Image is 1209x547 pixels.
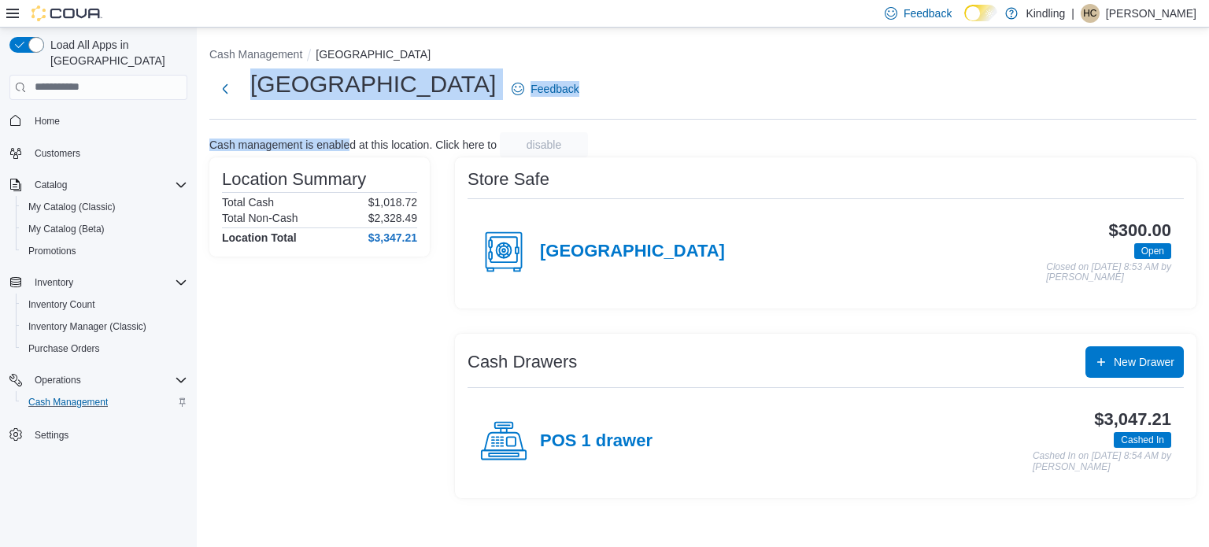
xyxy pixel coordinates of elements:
span: My Catalog (Classic) [28,201,116,213]
input: Dark Mode [964,5,997,21]
span: Operations [35,374,81,386]
span: Inventory Manager (Classic) [28,320,146,333]
span: Catalog [35,179,67,191]
span: Cash Management [28,396,108,408]
nav: Complex example [9,103,187,487]
button: Next [209,73,241,105]
a: Home [28,112,66,131]
div: Hunter Caldwell [1081,4,1100,23]
span: My Catalog (Beta) [28,223,105,235]
nav: An example of EuiBreadcrumbs [209,46,1196,65]
button: My Catalog (Beta) [16,218,194,240]
p: Kindling [1026,4,1065,23]
img: Cova [31,6,102,21]
span: Feedback [904,6,952,21]
h4: [GEOGRAPHIC_DATA] [540,242,725,262]
button: Customers [3,142,194,164]
span: Settings [28,424,187,444]
a: Inventory Manager (Classic) [22,317,153,336]
h6: Total Non-Cash [222,212,298,224]
span: Feedback [531,81,579,97]
span: Customers [35,147,80,160]
a: Settings [28,426,75,445]
span: Load All Apps in [GEOGRAPHIC_DATA] [44,37,187,68]
span: Cash Management [22,393,187,412]
button: disable [500,132,588,157]
span: Home [35,115,60,128]
span: Promotions [22,242,187,261]
span: Inventory [28,273,187,292]
h4: POS 1 drawer [540,431,653,452]
p: [PERSON_NAME] [1106,4,1196,23]
h4: Location Total [222,231,297,244]
p: | [1071,4,1074,23]
span: Settings [35,429,68,442]
span: HC [1083,4,1096,23]
button: My Catalog (Classic) [16,196,194,218]
span: disable [527,137,561,153]
h3: $3,047.21 [1094,410,1171,429]
button: Inventory Count [16,294,194,316]
span: My Catalog (Beta) [22,220,187,238]
a: My Catalog (Beta) [22,220,111,238]
span: Open [1134,243,1171,259]
a: Inventory Count [22,295,102,314]
button: [GEOGRAPHIC_DATA] [316,48,431,61]
span: Purchase Orders [28,342,100,355]
h3: Cash Drawers [468,353,577,371]
span: Dark Mode [964,21,965,22]
button: Inventory [3,272,194,294]
p: Closed on [DATE] 8:53 AM by [PERSON_NAME] [1046,262,1171,283]
span: Operations [28,371,187,390]
button: Settings [3,423,194,445]
p: Cash management is enabled at this location. Click here to [209,139,497,151]
h3: Store Safe [468,170,549,189]
span: Open [1141,244,1164,258]
button: Catalog [28,176,73,194]
span: Catalog [28,176,187,194]
a: Promotions [22,242,83,261]
h4: $3,347.21 [368,231,417,244]
button: Inventory [28,273,79,292]
span: Cashed In [1121,433,1164,447]
a: Cash Management [22,393,114,412]
span: My Catalog (Classic) [22,198,187,216]
h3: $300.00 [1109,221,1171,240]
button: Operations [28,371,87,390]
button: Cash Management [16,391,194,413]
a: Customers [28,144,87,163]
p: $2,328.49 [368,212,417,224]
a: My Catalog (Classic) [22,198,122,216]
span: Inventory [35,276,73,289]
span: Inventory Count [28,298,95,311]
span: Cashed In [1114,432,1171,448]
h6: Total Cash [222,196,274,209]
span: New Drawer [1114,354,1174,370]
button: Catalog [3,174,194,196]
span: Inventory Count [22,295,187,314]
a: Purchase Orders [22,339,106,358]
a: Feedback [505,73,585,105]
span: Purchase Orders [22,339,187,358]
button: Operations [3,369,194,391]
span: Inventory Manager (Classic) [22,317,187,336]
span: Promotions [28,245,76,257]
button: New Drawer [1085,346,1184,378]
p: $1,018.72 [368,196,417,209]
button: Home [3,109,194,132]
button: Cash Management [209,48,302,61]
button: Purchase Orders [16,338,194,360]
span: Home [28,111,187,131]
button: Inventory Manager (Classic) [16,316,194,338]
h3: Location Summary [222,170,366,189]
span: Customers [28,143,187,163]
h1: [GEOGRAPHIC_DATA] [250,68,496,100]
button: Promotions [16,240,194,262]
p: Cashed In on [DATE] 8:54 AM by [PERSON_NAME] [1033,451,1171,472]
